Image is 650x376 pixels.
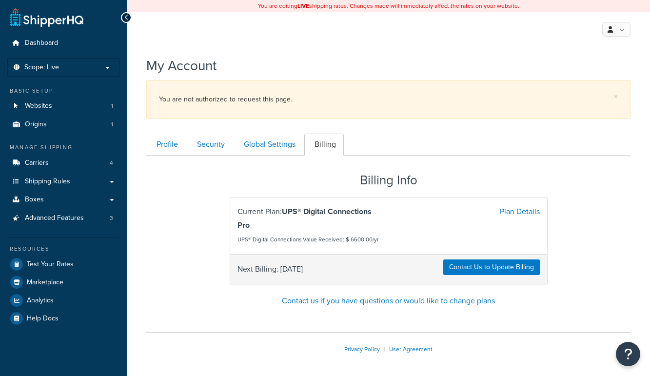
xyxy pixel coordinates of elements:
[159,93,618,106] div: You are not authorized to request this page.
[25,120,47,129] span: Origins
[7,191,119,209] a: Boxes
[7,274,119,291] a: Marketplace
[10,7,83,27] a: ShipperHQ Home
[7,97,119,115] li: Websites
[146,56,217,75] h1: My Account
[234,134,303,156] a: Global Settings
[7,116,119,134] a: Origins 1
[500,206,540,217] a: Plan Details
[27,260,74,269] span: Test Your Rates
[25,214,84,222] span: Advanced Features
[282,295,495,306] a: Contact us if you have questions or would like to change plans
[616,342,640,366] button: Open Resource Center
[7,143,119,152] div: Manage Shipping
[237,262,303,276] span: Next Billing: [DATE]
[25,159,49,167] span: Carriers
[7,256,119,273] a: Test Your Rates
[25,39,58,47] span: Dashboard
[7,154,119,172] li: Carriers
[237,206,372,231] strong: UPS® Digital Connections Pro
[230,205,389,247] div: Current Plan:
[27,297,54,305] span: Analytics
[344,345,380,354] a: Privacy Policy
[111,102,113,110] span: 1
[7,154,119,172] a: Carriers 4
[7,209,119,227] a: Advanced Features 3
[27,315,59,323] span: Help Docs
[27,278,63,287] span: Marketplace
[7,173,119,191] a: Shipping Rules
[187,134,233,156] a: Security
[25,196,44,204] span: Boxes
[110,214,113,222] span: 3
[7,292,119,309] a: Analytics
[297,1,309,10] b: LIVE
[110,159,113,167] span: 4
[384,345,385,354] span: |
[7,209,119,227] li: Advanced Features
[25,102,52,110] span: Websites
[389,345,433,354] a: User Agreement
[7,97,119,115] a: Websites 1
[230,173,548,187] h2: Billing Info
[614,93,618,100] a: ×
[7,34,119,52] a: Dashboard
[237,236,379,244] small: UPS® Digital Connections Value Received: $ 6600.00/yr
[24,63,59,72] span: Scope: Live
[25,178,70,186] span: Shipping Rules
[7,116,119,134] li: Origins
[304,134,344,156] a: Billing
[7,245,119,253] div: Resources
[146,134,186,156] a: Profile
[111,120,113,129] span: 1
[7,310,119,327] a: Help Docs
[7,87,119,95] div: Basic Setup
[443,259,540,275] a: Contact Us to Update Billing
